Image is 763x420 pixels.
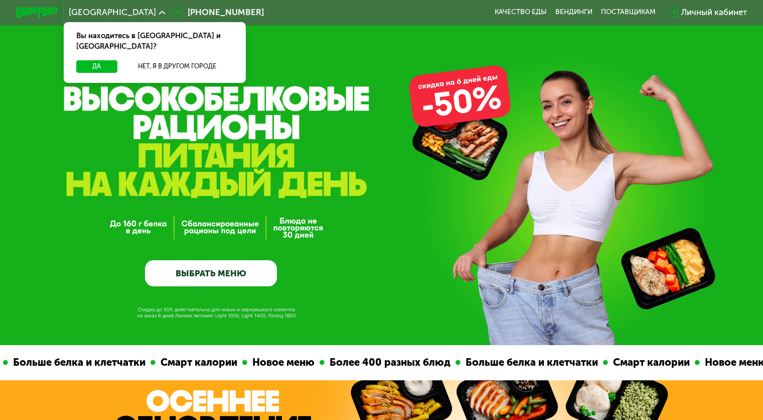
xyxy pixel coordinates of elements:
div: Личный кабинет [681,6,747,19]
div: Смарт калории [150,355,237,370]
a: Вендинги [555,8,592,17]
div: Более 400 разных блюд [319,355,450,370]
button: Да [76,60,117,73]
div: Новое меню [242,355,314,370]
div: поставщикам [601,8,656,17]
span: [GEOGRAPHIC_DATA] [69,8,156,17]
a: Качество еды [495,8,547,17]
div: Смарт калории [602,355,689,370]
a: ВЫБРАТЬ МЕНЮ [145,260,277,287]
div: Вы находитесь в [GEOGRAPHIC_DATA] и [GEOGRAPHIC_DATA]? [64,22,246,60]
a: [PHONE_NUMBER] [171,6,264,19]
div: Больше белка и клетчатки [455,355,597,370]
button: Нет, я в другом городе [121,60,233,73]
div: Больше белка и клетчатки [3,355,145,370]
